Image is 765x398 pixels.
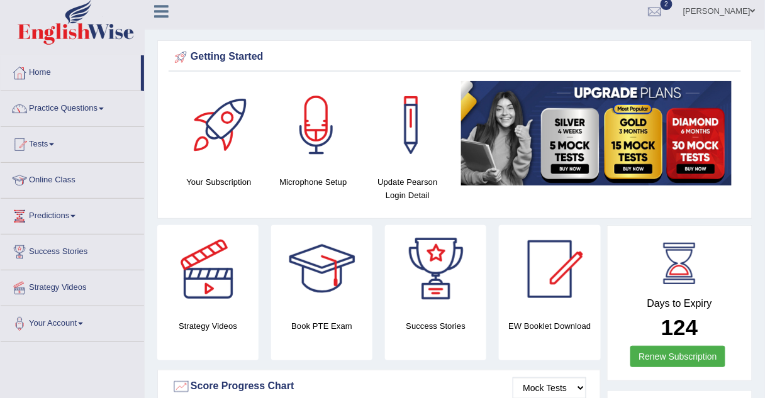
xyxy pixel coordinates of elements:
[461,81,732,185] img: small5.jpg
[1,199,144,230] a: Predictions
[661,315,698,340] b: 124
[178,175,260,189] h4: Your Subscription
[1,127,144,158] a: Tests
[1,306,144,338] a: Your Account
[1,55,141,87] a: Home
[630,346,725,367] a: Renew Subscription
[499,319,600,333] h4: EW Booklet Download
[1,163,144,194] a: Online Class
[385,319,486,333] h4: Success Stories
[172,377,586,396] div: Score Progress Chart
[1,91,144,123] a: Practice Questions
[157,319,259,333] h4: Strategy Videos
[272,175,354,189] h4: Microphone Setup
[1,270,144,302] a: Strategy Videos
[622,298,739,309] h4: Days to Expiry
[367,175,449,202] h4: Update Pearson Login Detail
[271,319,372,333] h4: Book PTE Exam
[1,235,144,266] a: Success Stories
[172,48,738,67] div: Getting Started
